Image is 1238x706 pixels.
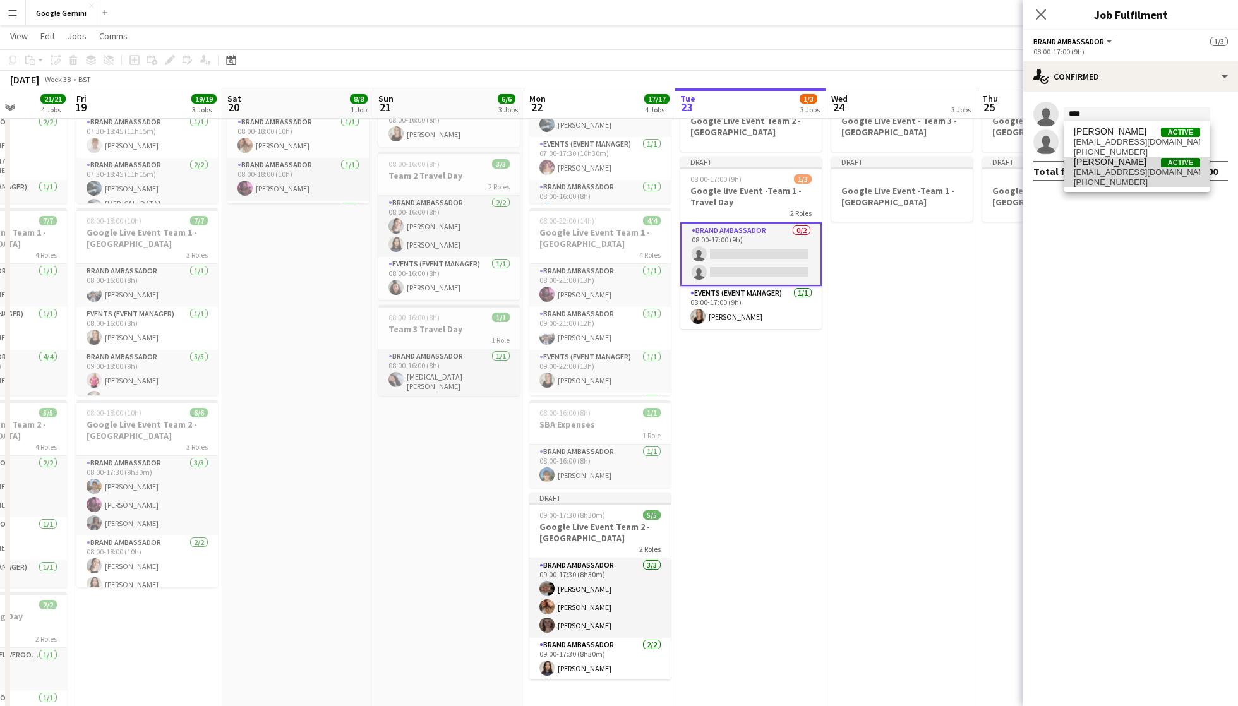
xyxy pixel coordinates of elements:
app-job-card: 08:00-22:00 (14h)4/4Google Live Event Team 1 - [GEOGRAPHIC_DATA]4 RolesBrand Ambassador1/108:00-2... [529,208,671,395]
span: Emmanuel Marcial [1074,157,1146,167]
div: Draft [982,157,1124,167]
span: 08:00-18:00 (10h) [87,408,141,417]
app-card-role: Brand Ambassador1/108:00-16:00 (8h)[PERSON_NAME] [529,445,671,488]
app-card-role: Brand Ambassador1/1 [529,393,671,436]
span: 4 Roles [35,442,57,452]
span: Sat [227,93,241,104]
span: 4 Roles [639,250,661,260]
h3: Google Live Event Team 1 - [GEOGRAPHIC_DATA] [76,227,218,249]
div: Draft [529,493,671,503]
span: Jobs [68,30,87,42]
span: Week 38 [42,75,73,84]
div: 1 Job [351,105,367,114]
h3: Google Live Event Team 2 -[GEOGRAPHIC_DATA] [680,115,822,138]
span: Emma Herritty [1074,126,1146,137]
div: 08:00-16:00 (8h)3/3Team 2 Travel Day2 RolesBrand Ambassador2/208:00-16:00 (8h)[PERSON_NAME][PERSO... [378,152,520,300]
span: Brand Ambassador [1033,37,1104,46]
h3: Google live Event -Team 1 - Travel Day [680,185,822,208]
a: Comms [94,28,133,44]
h3: Google Live Event - Team 3 - [GEOGRAPHIC_DATA] [831,115,973,138]
h3: Team 2 Travel Day [378,170,520,181]
span: 17/17 [644,94,670,104]
h3: SBA Expenses [529,419,671,430]
h3: Google Live Event Team 2 - [GEOGRAPHIC_DATA] [76,419,218,441]
div: 4 Jobs [41,105,65,114]
app-card-role: Brand Ambassador5/509:00-18:00 (9h)[PERSON_NAME][PERSON_NAME] [76,350,218,466]
div: 08:00-17:00 (9h) [1033,47,1228,56]
app-card-role: Brand Ambassador2/209:00-17:30 (8h30m)[PERSON_NAME] [529,638,671,699]
app-card-role: Brand Ambassador1/108:00-18:00 (10h)[PERSON_NAME] [227,158,369,201]
span: 6/6 [498,94,515,104]
span: Comms [99,30,128,42]
app-card-role: Brand Ambassador1/109:00-21:00 (12h)[PERSON_NAME] [529,307,671,350]
span: Tue [680,93,695,104]
app-card-role: Brand Ambassador3/308:00-17:30 (9h30m)[PERSON_NAME][PERSON_NAME][PERSON_NAME] [76,456,218,535]
div: Draft08:00-17:00 (9h)1/3Google live Event -Team 1 - Travel Day2 RolesBrand Ambassador0/208:00-17:... [680,157,822,329]
span: 1/3 [1210,37,1228,46]
div: 08:00-18:00 (10h)7/7Google Live Event Team 1 - [GEOGRAPHIC_DATA]3 RolesBrand Ambassador1/108:00-1... [76,208,218,395]
app-card-role: Brand Ambassador1/108:00-16:00 (8h) [529,180,671,223]
span: Thu [982,93,998,104]
app-job-card: DraftGoogle Live Event -Team 1 - [GEOGRAPHIC_DATA] [831,157,973,222]
div: 3 Jobs [800,105,820,114]
app-card-role: Brand Ambassador2/208:00-18:00 (10h)[PERSON_NAME][PERSON_NAME] [76,535,218,597]
span: 2 Roles [790,208,812,218]
span: Sun [378,93,394,104]
h3: Google Live Event - Team 2 - [GEOGRAPHIC_DATA] [982,115,1124,138]
span: 08:00-16:00 (8h) [388,313,440,322]
app-card-role: Brand Ambassador3/309:00-17:30 (8h30m)[PERSON_NAME][PERSON_NAME][PERSON_NAME] [529,558,671,638]
div: 08:00-16:00 (8h)1/1SBA Expenses1 RoleBrand Ambassador1/108:00-16:00 (8h)[PERSON_NAME] [529,400,671,488]
span: 20 [225,100,241,114]
app-card-role: Brand Ambassador1/108:00-18:00 (10h)[PERSON_NAME] [227,115,369,158]
span: View [10,30,28,42]
span: 08:00-22:00 (14h) [539,216,594,225]
app-card-role: Events (Event Manager)1/108:00-16:00 (8h)[PERSON_NAME] [76,307,218,350]
div: 3 Jobs [192,105,216,114]
span: Fri [76,93,87,104]
span: 7/7 [39,216,57,225]
app-card-role: Brand Ambassador2/207:30-18:45 (11h15m)[PERSON_NAME][MEDICAL_DATA][PERSON_NAME] [76,158,218,223]
app-card-role: Events (Event Manager)1/108:00-16:00 (8h)[PERSON_NAME] [378,104,520,147]
app-job-card: DraftGoogle Live Event - Team 3- [GEOGRAPHIC_DATA] [982,157,1124,222]
span: Active [1161,128,1200,137]
span: 1/3 [800,94,817,104]
span: 1 Role [491,335,510,345]
a: Edit [35,28,60,44]
span: 08:00-18:00 (10h) [87,216,141,225]
span: 21 [376,100,394,114]
span: Edit [40,30,55,42]
span: 24 [829,100,848,114]
app-card-role: Events (Event Manager)1/107:00-17:30 (10h30m)[PERSON_NAME] [529,137,671,180]
span: 4/4 [643,216,661,225]
span: 3 Roles [186,442,208,452]
span: 08:00-17:00 (9h) [690,174,742,184]
span: 23 [678,100,695,114]
span: 1/1 [492,313,510,322]
span: 19/19 [191,94,217,104]
app-job-card: DraftGoogle Live Event - Team 2 - [GEOGRAPHIC_DATA] [982,87,1124,152]
span: 1 Role [642,431,661,440]
span: 08:00-16:00 (8h) [539,408,591,417]
span: 1/1 [643,408,661,417]
span: +447714270342 [1074,147,1200,157]
h3: Job Fulfilment [1023,6,1238,23]
span: Wed [831,93,848,104]
span: emmanuelmarcial213@gmail.com [1074,167,1200,177]
app-card-role: Events (Event Manager)1/108:00-16:00 (8h)[PERSON_NAME] [378,257,520,300]
app-job-card: 08:00-18:00 (10h)6/6Google Live Event Team 2 - [GEOGRAPHIC_DATA]3 RolesBrand Ambassador3/308:00-1... [76,400,218,587]
app-job-card: DraftGoogle Live Event - Team 3 - [GEOGRAPHIC_DATA] [831,87,973,152]
app-card-role: Events (Event Manager)1/108:00-17:00 (9h)[PERSON_NAME] [680,286,822,329]
app-job-card: DraftGoogle Live Event Team 2 -[GEOGRAPHIC_DATA] [680,87,822,152]
div: Draft [831,157,973,167]
app-card-role: Brand Ambassador2/208:00-16:00 (8h)[PERSON_NAME][PERSON_NAME] [378,196,520,257]
button: Google Gemini [26,1,97,25]
app-job-card: Draft09:00-17:30 (8h30m)5/5Google Live Event Team 2 -[GEOGRAPHIC_DATA]2 RolesBrand Ambassador3/30... [529,493,671,679]
span: Mon [529,93,546,104]
a: Jobs [63,28,92,44]
span: 2 Roles [488,182,510,191]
